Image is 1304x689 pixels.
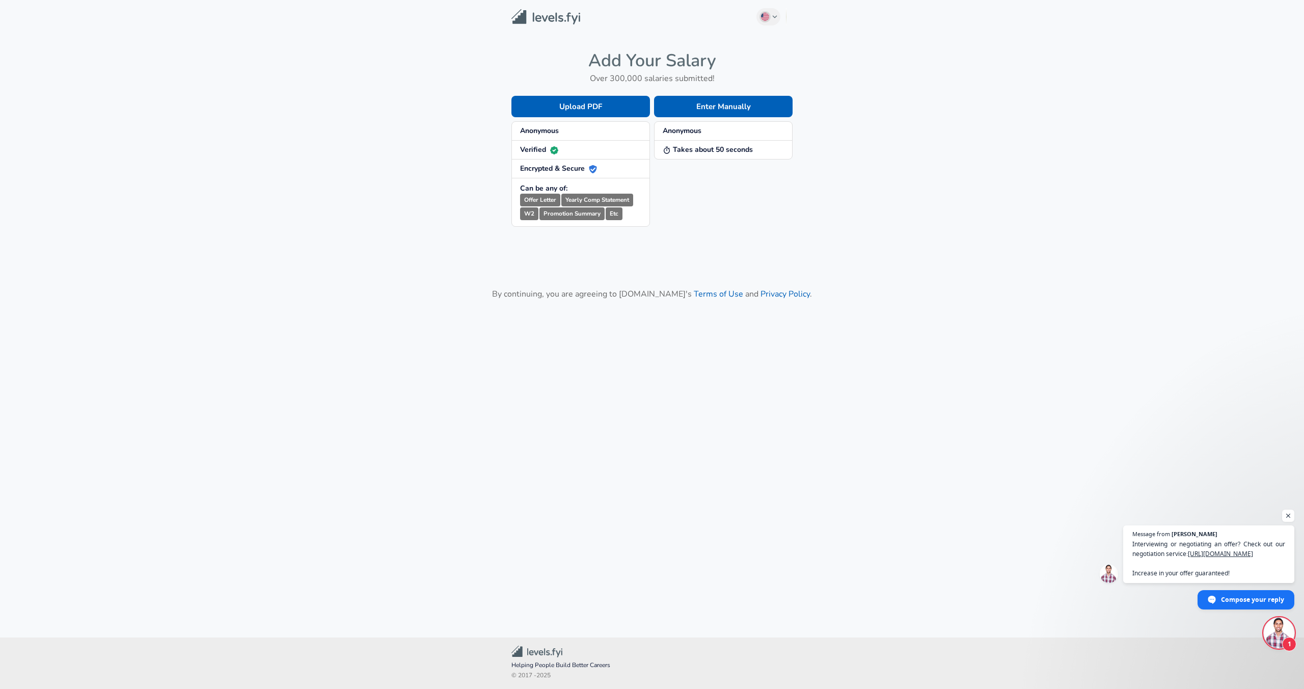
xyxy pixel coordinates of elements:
[760,288,810,300] a: Privacy Policy
[511,50,793,71] h4: Add Your Salary
[539,207,605,220] small: Promotion Summary
[761,13,769,21] img: English (US)
[756,8,781,25] button: English (US)
[520,194,560,206] small: Offer Letter
[1132,539,1285,578] span: Interviewing or negotiating an offer? Check out our negotiation service: Increase in your offer g...
[511,660,793,671] span: Helping People Build Better Careers
[520,145,558,154] strong: Verified
[663,126,701,136] strong: Anonymous
[511,96,650,117] button: Upload PDF
[1282,637,1296,651] span: 1
[1132,531,1170,537] span: Message from
[511,71,793,86] h6: Over 300,000 salaries submitted!
[511,646,562,657] img: Levels.fyi Community
[694,288,743,300] a: Terms of Use
[511,671,793,681] span: © 2017 - 2025
[1264,618,1294,648] div: Open chat
[663,145,753,154] strong: Takes about 50 seconds
[520,164,597,173] strong: Encrypted & Secure
[1221,591,1284,608] span: Compose your reply
[520,126,559,136] strong: Anonymous
[606,207,622,220] small: Etc
[520,207,538,220] small: W2
[654,96,793,117] button: Enter Manually
[511,9,580,25] img: Levels.fyi
[561,194,633,206] small: Yearly Comp Statement
[520,183,567,193] strong: Can be any of:
[1172,531,1217,537] span: [PERSON_NAME]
